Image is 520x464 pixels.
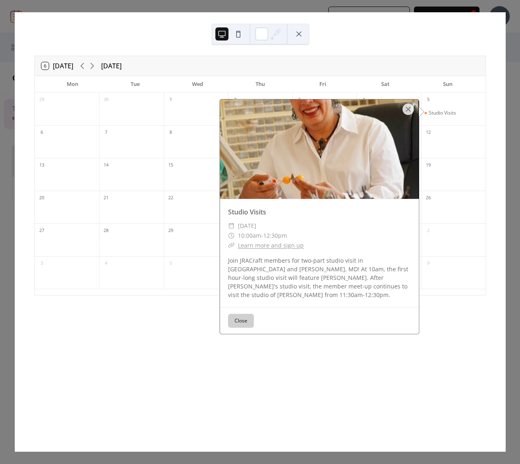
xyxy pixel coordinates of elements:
div: Thu [229,76,292,92]
div: 7 [102,128,111,137]
div: 27 [37,226,46,235]
div: Sat [354,76,417,92]
div: 3 [295,95,304,104]
div: 6 [37,128,46,137]
div: 28 [102,226,111,235]
div: 14 [102,161,111,170]
div: 1 [166,95,175,104]
div: Studio Visits [429,110,456,116]
div: Join JRACraft members for two-part studio visit in [GEOGRAPHIC_DATA] and [PERSON_NAME], MD! At 10... [220,256,419,299]
div: Wed [166,76,229,92]
div: ​ [228,231,235,241]
div: 20 [37,194,46,203]
button: Close [228,314,254,328]
div: 15 [166,161,175,170]
div: ​ [228,241,235,250]
div: 2 [231,95,240,104]
div: 21 [102,194,111,203]
div: 3 [37,259,46,268]
span: 12:30pm [263,231,287,241]
div: 8 [166,128,175,137]
div: 22 [166,194,175,203]
div: [DATE] [101,61,122,71]
div: 5 [166,259,175,268]
div: Studio Visits [421,110,486,116]
div: 4 [359,95,368,104]
div: 26 [424,194,433,203]
span: - [261,231,263,241]
div: 5 [424,95,433,104]
div: ​ [228,221,235,231]
div: 29 [166,226,175,235]
div: Tue [104,76,167,92]
div: 19 [424,161,433,170]
div: 9 [424,259,433,268]
div: Mon [41,76,104,92]
div: 29 [37,95,46,104]
a: Learn more and sign up [238,241,304,249]
a: Studio Visits [228,207,266,216]
button: 6[DATE] [38,60,76,72]
div: Sun [416,76,479,92]
div: 2 [424,226,433,235]
span: [DATE] [238,221,256,231]
div: 30 [102,95,111,104]
div: 12 [424,128,433,137]
div: Fri [292,76,354,92]
div: 13 [37,161,46,170]
div: 4 [102,259,111,268]
span: 10:00am [238,231,261,241]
